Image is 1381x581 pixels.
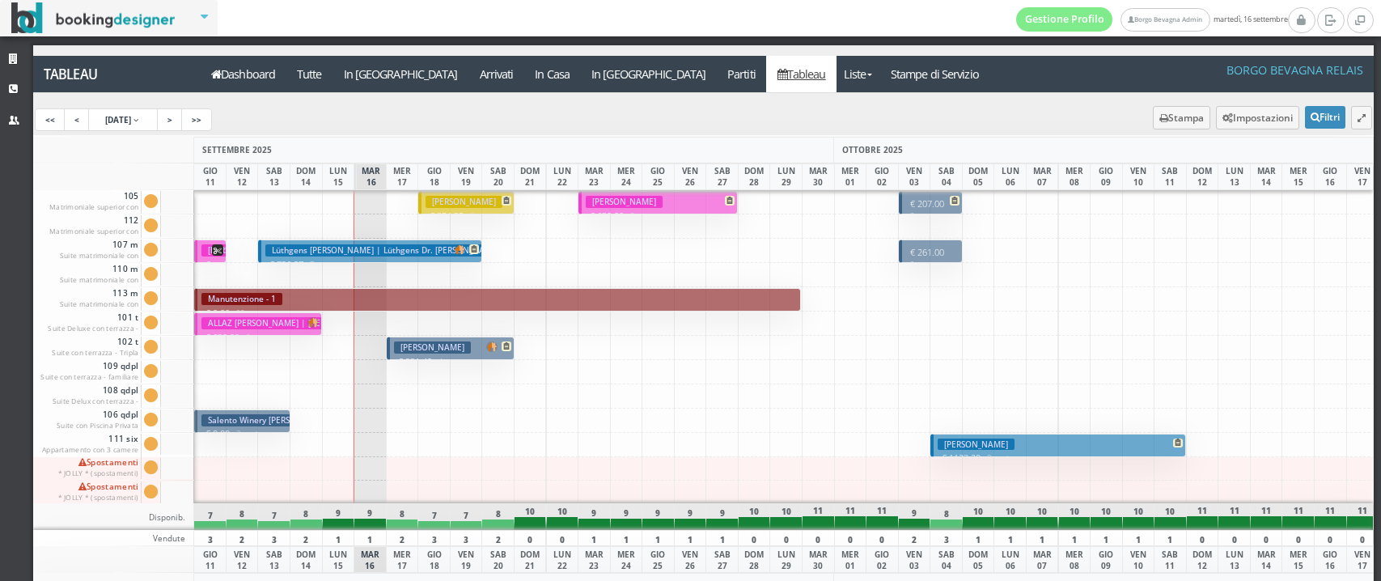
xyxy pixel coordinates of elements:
div: VEN 03 [898,546,931,573]
div: Vendute [33,530,195,546]
div: 3 [257,530,290,546]
div: DOM 21 [514,163,547,190]
div: 1 [1090,530,1123,546]
a: Stampe di Servizio [879,56,989,92]
div: 9 [642,503,675,530]
div: SAB 27 [705,163,739,190]
div: 8 [290,503,323,530]
div: 11 [1346,503,1379,530]
small: Suite con Piscina Privata [57,421,139,430]
div: MER 15 [1281,546,1315,573]
div: 1 [578,530,611,546]
small: 2 notti [910,199,951,223]
button: [PERSON_NAME] € 1123.20 8 notti [930,434,1186,457]
button: Lüthgens [PERSON_NAME] | Lüthgens Dr. [PERSON_NAME] € 796.97 7 notti [258,240,481,263]
div: VEN 19 [450,163,483,190]
div: LUN 13 [1218,163,1251,190]
small: 28 notti [230,308,261,319]
h3: Manutenzione - 1 [201,293,282,305]
div: 1 [1122,530,1155,546]
span: 112 [36,215,142,240]
div: 9 [578,503,611,530]
div: SAB 27 [705,546,739,573]
span: 106 qdpl [54,409,141,431]
a: Tutte [286,56,333,92]
small: 8 notti [981,453,1008,464]
div: 11 [1250,503,1283,530]
div: DOM 05 [962,163,995,190]
div: 1 [354,530,387,546]
p: € 630.00 [586,210,733,223]
div: 10 [1154,503,1187,530]
div: MER 08 [1058,546,1091,573]
div: 1 [674,530,707,546]
button: Salento Winery [PERSON_NAME] € 0.00 3 notti [194,409,290,433]
div: MER 17 [386,546,419,573]
div: 9 [705,503,739,530]
div: SAB 20 [481,546,515,573]
div: LUN 29 [769,163,803,190]
div: MER 15 [1281,163,1315,190]
div: 7 [417,503,451,530]
span: Spostamenti [56,457,142,479]
div: SAB 13 [257,163,290,190]
button: € 207.00 2 notti [899,191,963,214]
div: SAB 20 [481,163,515,190]
div: 9 [354,503,387,530]
div: 0 [514,530,547,546]
div: GIO 09 [1090,546,1123,573]
div: 8 [386,503,419,530]
div: GIO 02 [866,546,899,573]
div: 11 [834,503,867,530]
div: 1 [610,530,643,546]
span: Spostamenti [56,481,142,503]
div: 0 [802,530,835,546]
div: 1 [322,530,355,546]
div: 1 [962,530,995,546]
div: 10 [993,503,1027,530]
h3: [PERSON_NAME] | [PERSON_NAME] [201,244,352,257]
small: Suite matrimoniale con terrazza [60,251,139,271]
div: MER 08 [1058,163,1091,190]
div: SAB 04 [930,546,963,573]
div: LUN 22 [546,546,579,573]
div: 7 [450,503,483,530]
a: In [GEOGRAPHIC_DATA] [333,56,468,92]
div: DOM 14 [290,546,323,573]
div: 0 [834,530,867,546]
div: 2 [898,530,931,546]
small: 5 notti [624,211,651,222]
small: Suite con terrazza - familiare [40,372,138,381]
div: 2 [481,530,515,546]
span: 107 m [36,240,142,264]
h4: BORGO BEVAGNA RELAIS [1226,63,1363,77]
span: OTTOBRE 2025 [842,144,903,155]
div: VEN 12 [226,546,259,573]
div: MAR 16 [354,546,387,573]
small: Suite matrimoniale con terrazza [60,275,139,295]
div: LUN 15 [322,163,355,190]
div: DOM 05 [962,546,995,573]
div: 1 [993,530,1027,546]
div: 11 [1218,503,1251,530]
div: 11 [1281,503,1315,530]
small: 2 notti [910,248,951,271]
button: Manutenzione - 1 € 0.00 28 notti [194,288,801,312]
h3: [PERSON_NAME] [586,196,663,208]
div: 1 [705,530,739,546]
a: Gestione Profilo [1016,7,1113,32]
button: [PERSON_NAME] | [PERSON_NAME] € 390.00 [194,240,226,263]
h3: ALLAZ [PERSON_NAME] | [PERSON_NAME] [201,317,379,329]
p: € 261.00 [906,246,958,271]
div: 11 [866,503,899,530]
div: MER 17 [386,163,419,190]
div: 3 [417,530,451,546]
small: 3 notti [230,429,257,439]
div: 9 [674,503,707,530]
div: MAR 23 [578,163,611,190]
a: Tableau [766,56,837,92]
p: € 1123.20 [938,452,1181,464]
div: 7 [193,503,227,530]
button: Impostazioni [1216,106,1299,129]
div: DOM 28 [738,163,771,190]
